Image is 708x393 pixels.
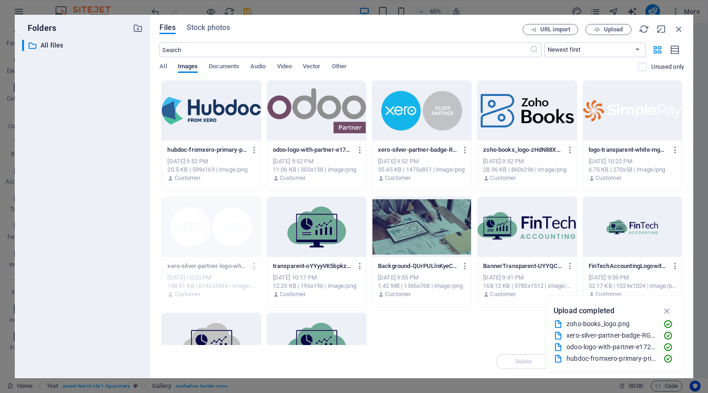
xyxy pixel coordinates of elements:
p: Customer [175,290,201,298]
div: [DATE] 9:52 PM [273,157,360,166]
p: Upload completed [554,305,614,317]
div: 188.51 KB | 6142x3544 | image/png [167,282,255,290]
p: Customer [490,290,516,298]
div: [DATE] 10:17 PM [273,274,360,282]
button: Upload [585,24,631,35]
div: 28.96 KB | 860x296 | image/png [483,166,571,174]
div: 32.17 KB | 1024x1024 | image/png [589,282,676,290]
span: Stock photos [187,22,230,33]
span: Other [332,61,347,74]
div: 168.12 KB | 3780x1512 | image/png [483,282,571,290]
p: logo-transparent-white-mgA4Fe7CJ6Te8dKdDKWoDg.png [589,146,668,154]
span: URL import [540,27,570,32]
div: 1.42 MB | 1366x768 | image/png [378,282,466,290]
i: Create new folder [133,23,143,33]
p: transparent-oYYyyVK5bpkz5vLxqjYnLw--aqjruEj9fS7jqQ-1JlVpA.png [273,262,352,270]
div: [DATE] 9:52 PM [483,157,571,166]
div: xero-silver-partner-badge-RGB.png [566,330,656,341]
p: Customer [385,290,411,298]
span: Video [277,61,292,74]
span: Upload [604,27,623,32]
p: xero-silver-partner-logo-white--7FSgnyg3D5VWdJneYZTRg.png [167,262,247,270]
p: Folders [22,22,56,34]
div: 35.45 KB | 1475x851 | image/png [378,166,466,174]
div: [DATE] 9:39 PM [589,274,676,282]
div: hubdoc-fromxero-primary-print.png [566,353,656,364]
span: Audio [250,61,265,74]
span: Vector [303,61,321,74]
div: [DATE] 10:22 PM [589,157,676,166]
p: Customer [490,174,516,182]
div: 20.5 KB | 599x169 | image/png [167,166,255,174]
button: URL import [523,24,578,35]
div: 11.06 KB | 300x138 | image/png [273,166,360,174]
p: Displays only files that are not in use on the website. Files added during this session can still... [651,63,684,71]
p: Customer [385,174,411,182]
p: Customer [280,174,306,182]
p: xero-silver-partner-badge-RGB-DUNvGFgsSmHnMf268nQKSQ.png [378,146,457,154]
p: zoho-books_logo-zHdN88XY8OSx8esgCOa4Vw.png [483,146,562,154]
div: 12.25 KB | 196x196 | image/png [273,282,360,290]
div: [DATE] 9:55 PM [378,274,466,282]
i: Reload [639,24,649,34]
p: Background-QUrPULlnKyeC0ECsDb94oA.png [378,262,457,270]
p: odoo-logo-with-partner-e1726668120653-pGSR4FL2CUbRIYAmpimahA.png [273,146,352,154]
div: zoho-books_logo.png [566,319,656,329]
div: [DATE] 9:41 PM [483,274,571,282]
p: FinTechAccountingLogowithaCalculatorIconTransparent-VHEX-4BXGgOXRp9lkr82xA.png [589,262,668,270]
div: This file has already been selected or is not supported by this element [162,197,260,257]
span: Files [159,22,176,33]
div: odoo-logo-with-partner-e1726668120653.png [566,342,656,352]
span: Images [178,61,198,74]
p: Customer [596,290,621,298]
input: Search [159,42,529,57]
p: Customer [280,290,306,298]
i: Close [674,24,684,34]
p: All files [41,40,126,51]
div: [DATE] 9:52 PM [378,157,466,166]
p: Customer [175,174,201,182]
span: All [159,61,166,74]
div: [DATE] 9:52 PM [167,157,255,166]
p: hubdoc-fromxero-primary-print-YOtv7kjT4Le8tERYFxgeUg.png [167,146,247,154]
div: ​ [22,40,24,51]
i: Minimize [656,24,667,34]
div: 6.75 KB | 270x58 | image/png [589,166,676,174]
div: [DATE] 10:20 PM [167,274,255,282]
p: Customer [596,174,621,182]
span: Documents [209,61,239,74]
p: BannerTransparent-UYYQCPT-FcKaqLOa0KAEtg.png [483,262,562,270]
